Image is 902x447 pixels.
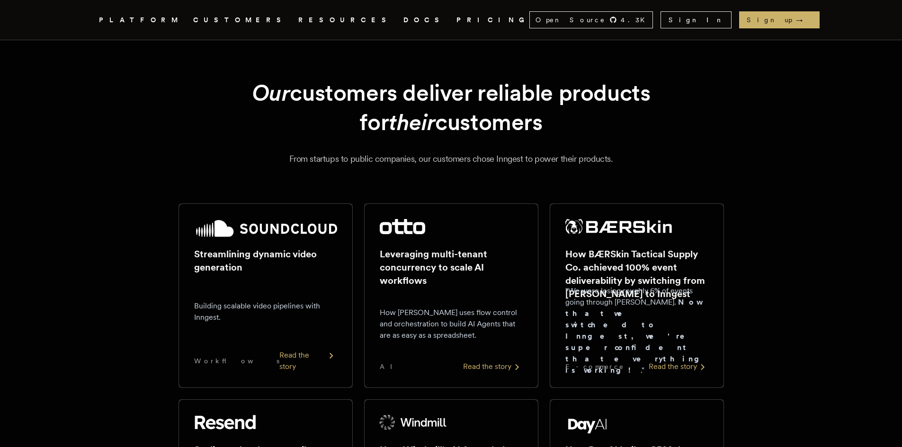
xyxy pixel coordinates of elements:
[565,247,708,300] h2: How BÆRSkin Tactical Supply Co. achieved 100% event deliverability by switching from [PERSON_NAME...
[194,415,256,430] img: Resend
[380,247,523,287] h2: Leveraging multi-tenant concurrency to scale AI workflows
[565,219,672,234] img: BÆRSkin Tactical Supply Co.
[364,203,538,388] a: Otto logoLeveraging multi-tenant concurrency to scale AI workflowsHow [PERSON_NAME] uses flow con...
[565,362,624,371] span: E-commerce
[380,415,447,430] img: Windmill
[565,415,610,434] img: Day AI
[550,203,724,388] a: BÆRSkin Tactical Supply Co. logoHow BÆRSkin Tactical Supply Co. achieved 100% event deliverabilit...
[621,15,651,25] span: 4.3 K
[110,152,792,166] p: From startups to public companies, our customers chose Inngest to power their products.
[380,307,523,341] p: How [PERSON_NAME] uses flow control and orchestration to build AI Agents that are as easy as a sp...
[536,15,606,25] span: Open Source
[252,79,290,106] em: Our
[649,361,708,372] div: Read the story
[565,285,708,376] p: "We were losing roughly 6% of events going through [PERSON_NAME]. ."
[456,14,529,26] a: PRICING
[194,300,337,323] p: Building scalable video pipelines with Inngest.
[739,11,820,28] a: Sign up
[194,219,337,238] img: SoundCloud
[99,14,182,26] button: PLATFORM
[380,219,425,234] img: Otto
[179,203,353,388] a: SoundCloud logoStreamlining dynamic video generationBuilding scalable video pipelines with Innges...
[403,14,445,26] a: DOCS
[194,247,337,274] h2: Streamlining dynamic video generation
[463,361,523,372] div: Read the story
[565,298,706,375] strong: Now that we switched to Inngest, we're super confident that everything is working!
[661,11,732,28] a: Sign In
[298,14,392,26] button: RESOURCES
[194,356,279,366] span: Workflows
[389,108,435,136] em: their
[193,14,287,26] a: CUSTOMERS
[279,350,337,372] div: Read the story
[796,15,812,25] span: →
[201,78,701,137] h1: customers deliver reliable products for customers
[380,362,401,371] span: AI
